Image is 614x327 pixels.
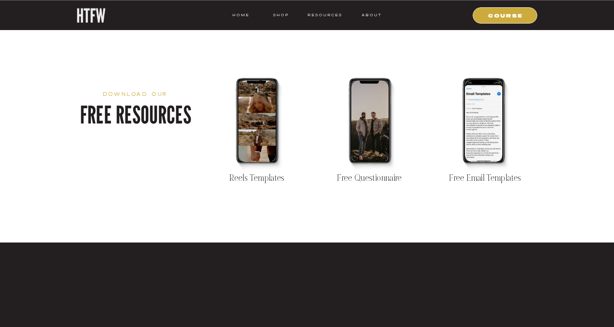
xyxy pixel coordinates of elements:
[478,11,533,19] a: COURSE
[435,171,535,182] a: Free Email Templates
[80,102,191,156] h2: free resources
[265,11,297,19] a: shop
[361,11,382,19] a: ABOUT
[63,89,207,104] p: download our
[207,171,307,182] a: Reels Templates
[232,11,249,19] a: HOME
[320,171,419,182] a: Free Questionnaire
[305,11,342,19] a: resources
